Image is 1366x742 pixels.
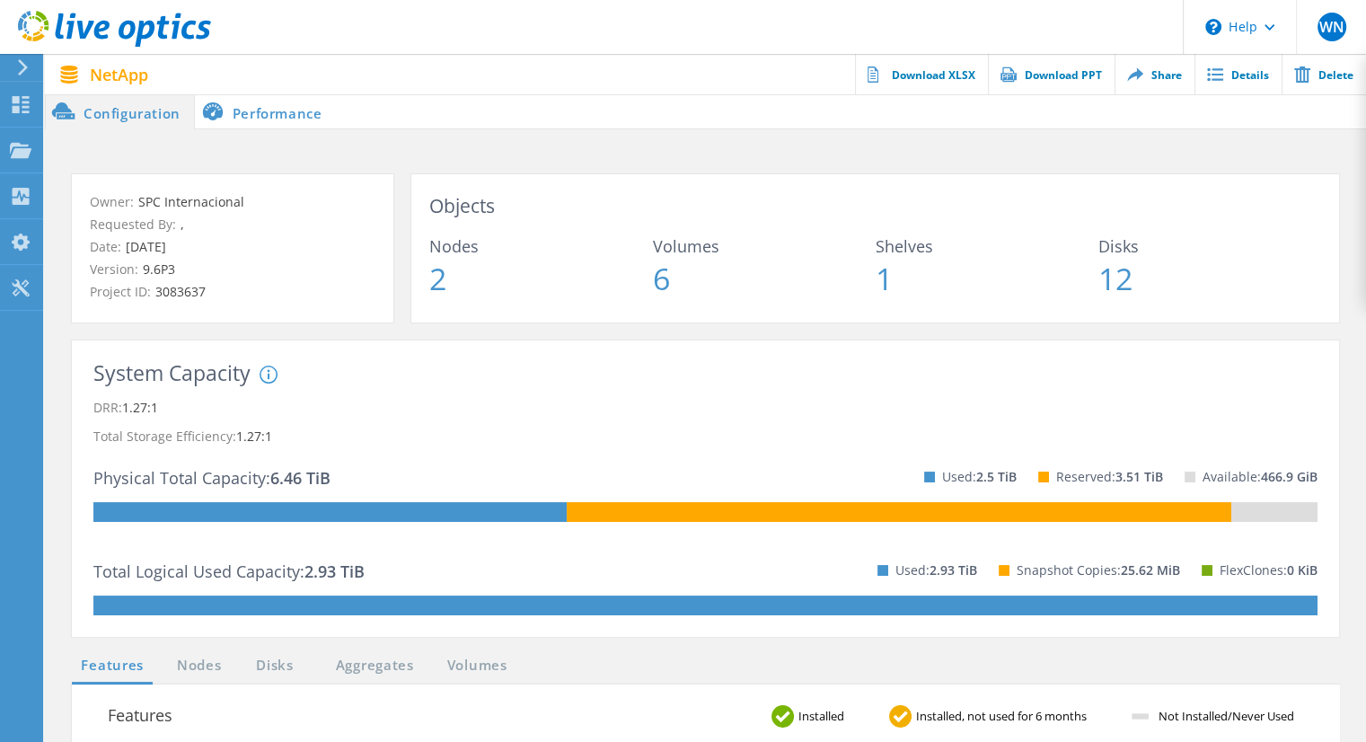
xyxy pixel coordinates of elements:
p: Used: [942,463,1017,491]
p: Total Storage Efficiency: [93,422,1318,451]
svg: \n [1205,19,1221,35]
p: Reserved: [1056,463,1163,491]
span: , [176,216,184,233]
a: Features [72,655,153,677]
span: 25.62 MiB [1121,561,1180,579]
span: Nodes [429,238,652,254]
a: Nodes [171,655,228,677]
span: NetApp [90,66,148,83]
span: 1 [876,263,1098,294]
p: Owner: [90,192,375,212]
a: Delete [1282,54,1366,94]
span: SPC Internacional [134,193,244,210]
span: Installed [794,711,862,722]
span: 2.5 TiB [976,468,1017,485]
p: Project ID: [90,282,375,302]
span: 3.51 TiB [1115,468,1163,485]
h3: System Capacity [93,362,251,384]
span: Installed, not used for 6 months [912,711,1105,722]
a: Aggregates [324,655,426,677]
span: Volumes [652,238,875,254]
span: Shelves [876,238,1098,254]
span: 1.27:1 [236,428,272,445]
span: 9.6P3 [138,261,175,278]
span: 466.9 GiB [1261,468,1318,485]
p: FlexClones: [1220,556,1318,585]
h3: Features [108,702,172,728]
p: Used: [895,556,977,585]
span: 0 KiB [1287,561,1318,579]
a: Download PPT [988,54,1115,94]
span: 2 [429,263,652,294]
p: Version: [90,260,375,279]
p: DRR: [93,393,1318,422]
a: Download XLSX [855,54,988,94]
p: Physical Total Capacity: [93,464,330,492]
span: 12 [1098,263,1321,294]
p: Requested By: [90,215,375,234]
a: Volumes [438,655,516,677]
a: Live Optics Dashboard [18,38,211,50]
a: Details [1194,54,1282,94]
span: [DATE] [121,238,166,255]
span: 2.93 TiB [930,561,977,579]
span: 6 [652,263,875,294]
p: Available: [1203,463,1318,491]
span: 1.27:1 [122,399,158,416]
p: Snapshot Copies: [1017,556,1180,585]
span: 3083637 [151,283,206,300]
a: Share [1115,54,1194,94]
p: Date: [90,237,375,257]
p: Total Logical Used Capacity: [93,557,365,586]
span: 2.93 TiB [304,561,365,582]
span: Disks [1098,238,1321,254]
h3: Objects [429,192,1321,220]
span: Not Installed/Never Used [1154,711,1312,722]
span: WN [1318,20,1344,34]
a: Disks [251,655,299,677]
